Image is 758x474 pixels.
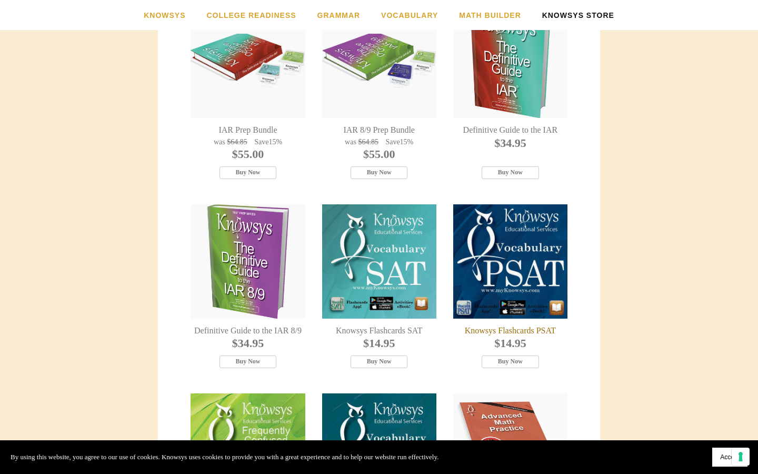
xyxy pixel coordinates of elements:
s: $64.85 [358,138,378,146]
button: Buy Now [220,355,277,368]
a: Knowsys Flashcards SAT [322,325,436,337]
a: Knowsys Flashcards PSAT [453,204,567,319]
button: Buy Now [482,166,539,179]
a: On SaleIAR Prep Bundle [191,4,305,118]
a: IAR Prep Bundle [191,125,305,136]
a: Knowsys Flashcards PSAT [453,325,567,337]
div: $14.95 [322,336,436,351]
span: Accept [720,453,740,461]
a: Definitive Guide to the IAR 8/9 [191,325,305,337]
div: $34.95 [191,336,305,351]
div: $34.95 [453,136,567,151]
span: Buy Now [367,169,392,176]
span: Buy Now [235,358,260,366]
button: Buy Now [351,355,408,368]
s: $64.85 [227,138,247,146]
a: Knowsys Flashcards SAT [322,204,436,319]
a: IAR 8/9 Prep Bundle [322,125,436,136]
div: $55.00 [191,147,305,162]
div: $55.00 [322,147,436,162]
a: Definitive Guide to the IAR 8/9 [191,204,305,319]
p: By using this website, you agree to our use of cookies. Knowsys uses cookies to provide you with ... [11,451,438,463]
span: Buy Now [498,358,523,366]
button: Buy Now [482,355,539,368]
div: Save 15% [383,137,416,147]
button: Buy Now [220,166,277,179]
button: Accept [712,448,747,467]
span: Buy Now [367,358,392,366]
span: Buy Now [235,169,260,176]
span: Buy Now [498,169,523,176]
a: Definitive Guide to the IAR [453,125,567,136]
span: was [345,138,356,146]
button: Buy Now [351,166,408,179]
a: On SaleIAR 8/9 Prep Bundle [322,4,436,118]
button: Your consent preferences for tracking technologies [732,448,750,466]
span: was [214,138,225,146]
a: Definitive Guide to the IAR [453,4,567,118]
div: Save 15% [252,137,285,147]
div: $14.95 [453,336,567,351]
